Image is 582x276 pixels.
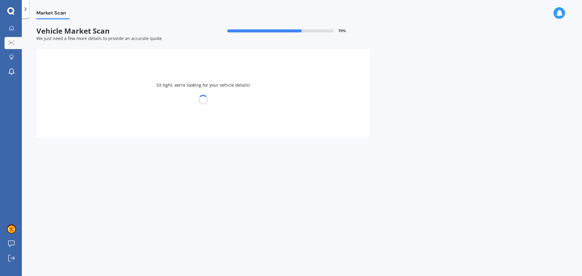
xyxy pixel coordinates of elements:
span: 70 % [338,29,346,33]
span: Market Scan [36,10,70,18]
img: ACg8ocKuWwogh92nH61fh2VL9UEDBrZtNRLmFS0L4qtSBdUBYDN2kfjL=s96-c [7,224,16,234]
span: We just need a few more details to provide an accurate quote [36,35,162,41]
span: Vehicle Market Scan [36,27,203,35]
div: Sit tight, we're looking for your vehicle details! [36,49,370,138]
